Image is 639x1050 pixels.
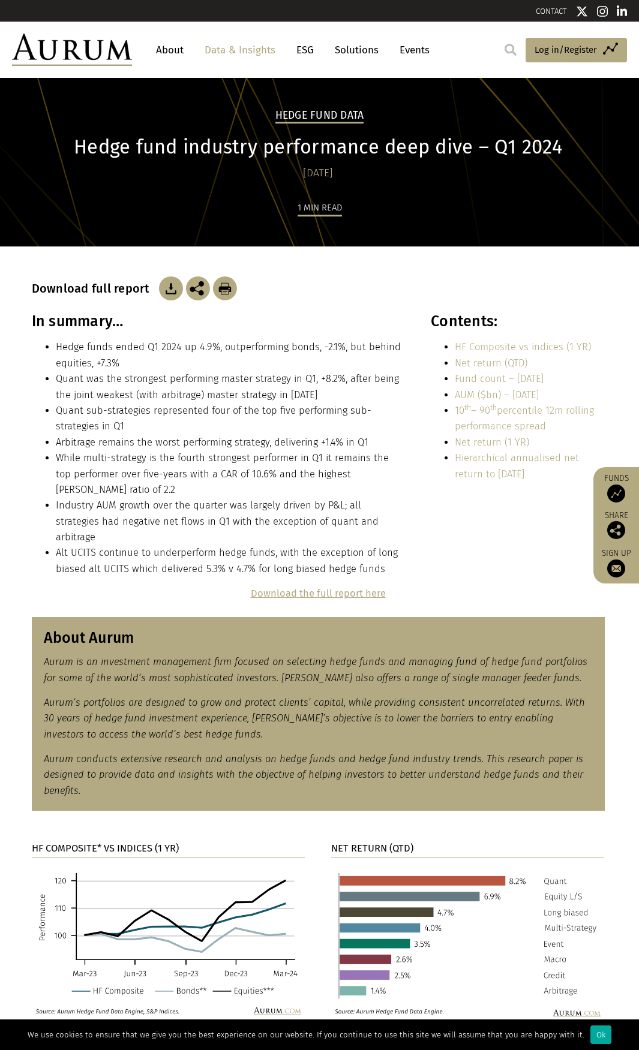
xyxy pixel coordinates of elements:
a: Download the full report here [251,588,386,599]
a: 10th– 90thpercentile 12m rolling performance spread [455,405,594,432]
div: Share [599,512,633,539]
a: Solutions [329,39,385,61]
li: Quant was the strongest performing master strategy in Q1, +8.2%, after being the joint weakest (w... [56,371,405,403]
img: search.svg [505,44,517,56]
a: Net return (QTD) [455,357,527,369]
div: [DATE] [32,165,605,182]
img: Sign up to our newsletter [607,559,625,577]
a: Events [394,39,430,61]
h2: Hedge Fund Data [275,109,364,124]
img: Share this post [607,521,625,539]
h3: Contents: [431,312,604,330]
li: Hedge funds ended Q1 2024 up 4.9%, outperforming bonds, -2.1%, but behind equities, +7.3% [56,339,405,371]
a: HF Composite vs indices (1 YR) [455,341,591,353]
li: Industry AUM growth over the quarter was largely driven by P&L; all strategies had negative net f... [56,498,405,545]
li: Quant sub-strategies represented four of the top five performing sub-strategies in Q1 [56,403,405,435]
a: AUM ($bn) – [DATE] [455,389,539,401]
img: Aurum [12,34,132,66]
img: Linkedin icon [617,5,628,17]
sup: th [490,403,497,412]
a: About [150,39,190,61]
a: ESG [290,39,320,61]
span: Log in/Register [535,43,597,57]
div: Ok [590,1025,611,1044]
img: Download Article [213,276,237,300]
a: Hierarchical annualised net return to [DATE] [455,452,579,479]
a: Funds [599,473,633,503]
img: Share this post [186,276,210,300]
h1: Hedge fund industry performance deep dive – Q1 2024 [32,136,605,159]
a: Log in/Register [526,38,627,63]
img: Download Article [159,276,183,300]
a: Fund count – [DATE] [455,373,544,384]
a: Net return (1 YR) [455,437,529,448]
em: Aurum is an investment management firm focused on selecting hedge funds and managing fund of hedg... [44,656,587,683]
div: 1 min read [298,200,342,216]
a: Sign up [599,548,633,577]
img: Access Funds [607,485,625,503]
a: Data & Insights [199,39,281,61]
em: Aurum’s portfolios are designed to grow and protect clients’ capital, while providing consistent ... [44,697,585,740]
sup: th [464,403,471,412]
li: Alt UCITS continue to underperform hedge funds, with the exception of long biased alt UCITS which... [56,545,405,577]
h3: In summary… [32,312,405,330]
li: While multi-strategy is the fourth strongest performer in Q1 it remains the top performer over fi... [56,450,405,498]
img: Twitter icon [576,5,588,17]
img: Instagram icon [597,5,608,17]
strong: HF COMPOSITE* VS INDICES (1 YR) [32,843,179,854]
strong: NET RETURN (QTD) [331,843,413,854]
h3: Download full report [32,281,156,296]
li: Arbitrage remains the worst performing strategy, delivering +1.4% in Q1 [56,435,405,450]
a: CONTACT [536,7,567,16]
h3: About Aurum [44,629,593,647]
em: Aurum conducts extensive research and analysis on hedge funds and hedge fund industry trends. Thi... [44,753,583,796]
